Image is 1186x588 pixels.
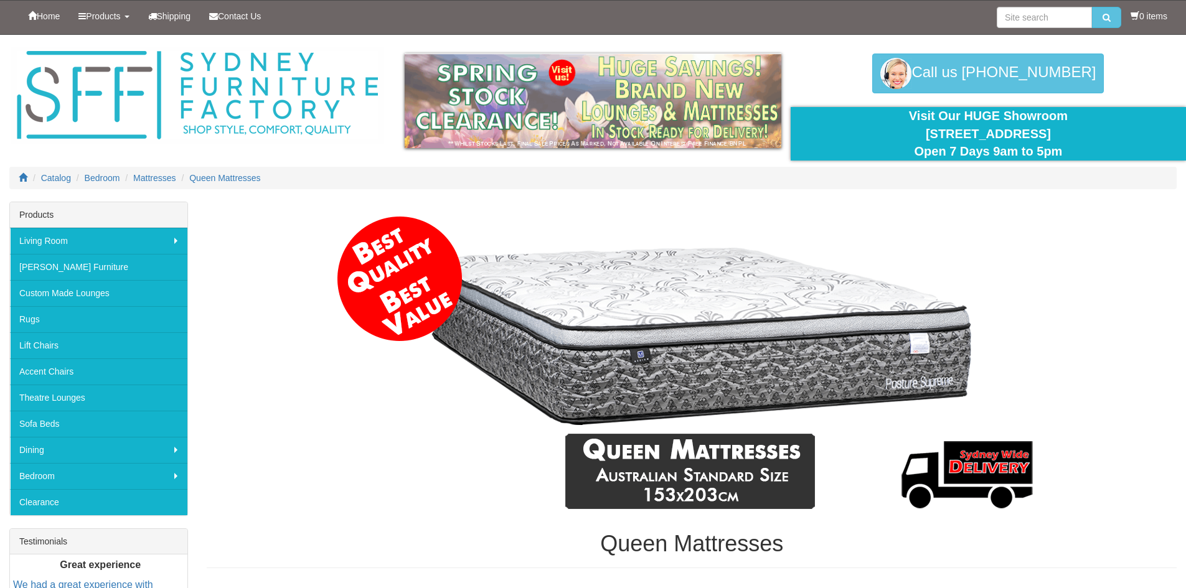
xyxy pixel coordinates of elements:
img: spring-sale.gif [405,54,781,148]
input: Site search [997,7,1092,28]
a: Accent Chairs [10,358,187,385]
a: Products [69,1,138,32]
a: Queen Mattresses [189,173,260,183]
a: Living Room [10,228,187,254]
a: Theatre Lounges [10,385,187,411]
a: Contact Us [200,1,270,32]
a: Home [19,1,69,32]
a: Clearance [10,489,187,515]
a: Rugs [10,306,187,332]
div: Products [10,202,187,228]
a: Shipping [139,1,200,32]
a: Mattresses [133,173,176,183]
span: Products [86,11,120,21]
li: 0 items [1131,10,1167,22]
b: Great experience [60,559,141,570]
a: Dining [10,437,187,463]
a: Sofa Beds [10,411,187,437]
a: Custom Made Lounges [10,280,187,306]
div: Visit Our HUGE Showroom [STREET_ADDRESS] Open 7 Days 9am to 5pm [800,107,1177,161]
div: Testimonials [10,529,187,554]
h1: Queen Mattresses [207,531,1177,556]
span: Shipping [157,11,191,21]
span: Home [37,11,60,21]
a: [PERSON_NAME] Furniture [10,254,187,280]
a: Catalog [41,173,71,183]
a: Bedroom [85,173,120,183]
span: Contact Us [218,11,261,21]
a: Lift Chairs [10,332,187,358]
a: Bedroom [10,463,187,489]
img: Sydney Furniture Factory [11,47,384,144]
img: Queen Mattresses [332,208,1051,519]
